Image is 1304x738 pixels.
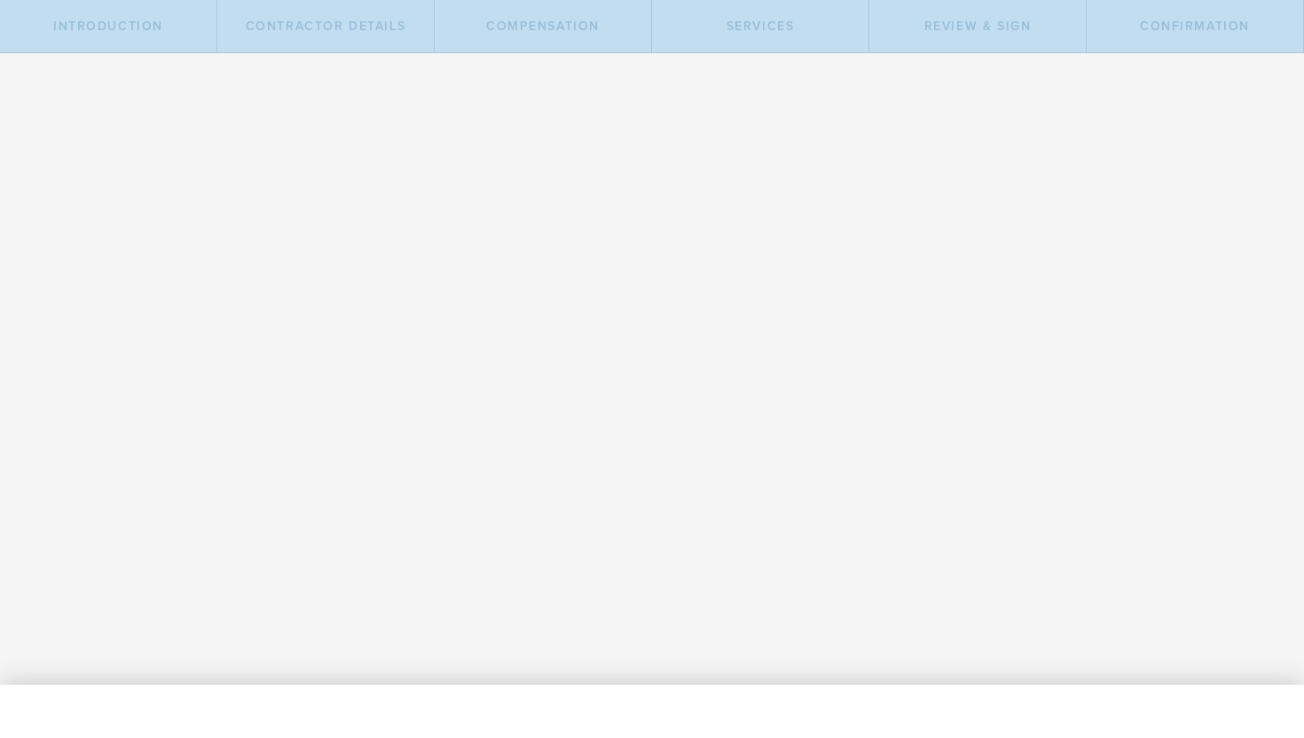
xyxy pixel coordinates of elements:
[1140,19,1250,34] span: Confirmation
[246,19,406,34] span: Contractor details
[924,19,1032,34] span: Review & sign
[486,19,600,34] span: Compensation
[727,19,795,34] span: Services
[53,19,163,34] span: Introduction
